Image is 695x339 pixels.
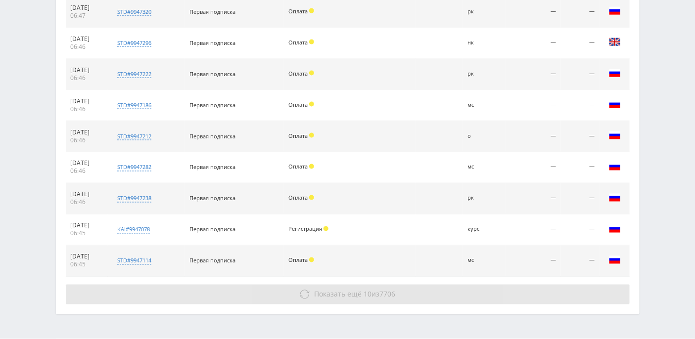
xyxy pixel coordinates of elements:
td: — [506,121,561,152]
span: Первая подписка [189,257,235,264]
img: rus.png [609,254,621,266]
div: 06:45 [71,261,103,269]
div: нк [468,40,501,46]
td: — [506,214,561,246]
div: 06:46 [71,168,103,175]
td: — [506,90,561,121]
td: — [506,28,561,59]
span: Оплата [288,194,308,202]
img: rus.png [609,98,621,110]
img: rus.png [609,129,621,141]
img: rus.png [609,67,621,79]
div: [DATE] [71,66,103,74]
div: рк [468,8,501,15]
td: — [561,28,600,59]
div: [DATE] [71,160,103,168]
div: [DATE] [71,253,103,261]
td: — [561,59,600,90]
div: [DATE] [71,191,103,199]
img: rus.png [609,223,621,235]
div: рк [468,71,501,77]
div: мс [468,102,501,108]
span: Холд [309,164,314,169]
div: курс [468,226,501,233]
span: Холд [309,195,314,200]
div: std#9947186 [117,101,151,109]
span: Холд [324,226,328,231]
div: [DATE] [71,97,103,105]
td: — [506,152,561,183]
div: [DATE] [71,128,103,136]
img: gbr.png [609,36,621,48]
img: rus.png [609,161,621,172]
td: — [561,183,600,214]
div: мс [468,164,501,170]
div: 06:46 [71,105,103,113]
td: — [561,246,600,277]
td: — [506,183,561,214]
span: Оплата [288,39,308,46]
span: Оплата [288,101,308,108]
span: Холд [309,40,314,44]
span: 10 [364,290,371,299]
div: о [468,133,501,139]
span: Холд [309,71,314,76]
div: std#9947212 [117,132,151,140]
div: std#9947282 [117,164,151,171]
span: Оплата [288,256,308,264]
span: Первая подписка [189,164,235,171]
span: Оплата [288,163,308,170]
div: [DATE] [71,35,103,43]
td: — [561,214,600,246]
img: rus.png [609,5,621,17]
span: Первая подписка [189,195,235,202]
span: Оплата [288,7,308,15]
div: 06:47 [71,12,103,20]
span: Первая подписка [189,70,235,78]
div: рк [468,195,501,202]
img: rus.png [609,192,621,204]
span: Холд [309,133,314,138]
span: Первая подписка [189,226,235,233]
div: 06:46 [71,74,103,82]
td: — [561,121,600,152]
span: Первая подписка [189,8,235,15]
span: Первая подписка [189,132,235,140]
td: — [561,152,600,183]
span: 7706 [379,290,395,299]
span: Показать ещё [314,290,362,299]
div: 06:46 [71,136,103,144]
div: std#9947320 [117,8,151,16]
div: [DATE] [71,222,103,230]
span: Оплата [288,70,308,77]
div: 06:46 [71,43,103,51]
td: — [561,90,600,121]
div: [DATE] [71,4,103,12]
span: Первая подписка [189,39,235,46]
td: — [506,246,561,277]
span: из [314,290,395,299]
div: 06:46 [71,199,103,207]
button: Показать ещё 10из7706 [66,285,630,304]
div: мс [468,257,501,264]
div: std#9947114 [117,257,151,265]
td: — [506,59,561,90]
span: Оплата [288,132,308,139]
div: std#9947296 [117,39,151,47]
span: Холд [309,8,314,13]
div: kai#9947078 [117,226,150,234]
div: std#9947238 [117,195,151,203]
span: Холд [309,102,314,107]
div: 06:45 [71,230,103,238]
span: Регистрация [288,225,322,233]
span: Первая подписка [189,101,235,109]
div: std#9947222 [117,70,151,78]
span: Холд [309,257,314,262]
